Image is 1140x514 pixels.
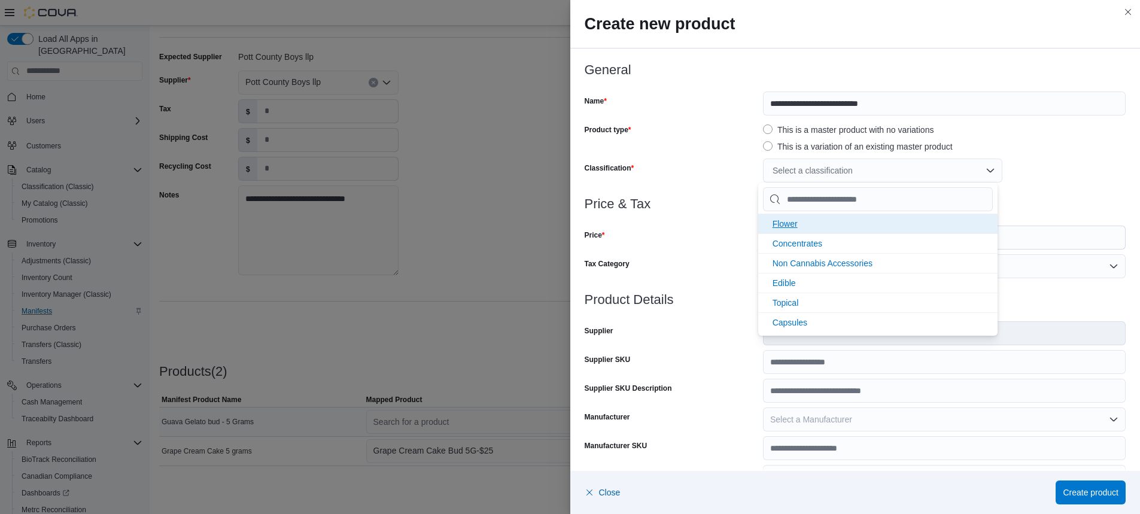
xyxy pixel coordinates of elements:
[585,14,1126,34] h2: Create new product
[585,163,634,173] label: Classification
[773,219,798,229] span: Flower
[585,230,605,240] label: Price
[763,123,934,137] label: This is a master product with no variations
[773,239,822,248] span: Concentrates
[585,326,613,336] label: Supplier
[585,293,1126,307] h3: Product Details
[585,355,631,364] label: Supplier SKU
[1121,5,1135,19] button: Close this dialog
[773,258,873,268] span: Non Cannabis Accessories
[773,278,796,288] span: Edible
[773,318,807,327] span: Capsules
[585,480,621,504] button: Close
[585,470,689,479] label: Manufacturer SKU Description
[770,415,852,424] span: Select a Manufacturer
[585,412,630,422] label: Manufacturer
[763,187,993,211] input: Chip List selector
[763,407,1126,431] button: Select a Manufacturer
[1056,480,1126,504] button: Create product
[585,63,1126,77] h3: General
[585,125,631,135] label: Product type
[1063,486,1118,498] span: Create product
[585,441,647,451] label: Manufacturer SKU
[763,139,953,154] label: This is a variation of an existing master product
[585,197,1126,211] h3: Price & Tax
[599,486,621,498] span: Close
[773,298,799,308] span: Topical
[585,96,607,106] label: Name
[585,384,672,393] label: Supplier SKU Description
[585,259,630,269] label: Tax Category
